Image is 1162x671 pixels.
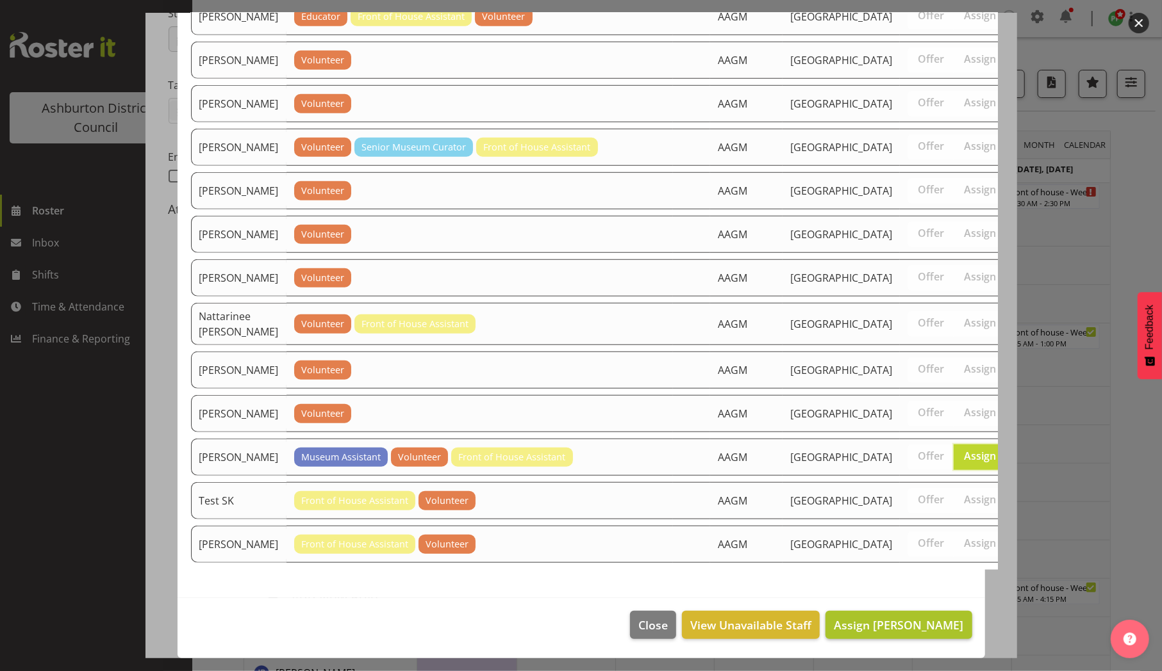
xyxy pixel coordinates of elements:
span: View Unavailable Staff [690,617,811,633]
span: AAGM [718,271,747,285]
span: AAGM [718,184,747,198]
span: AAGM [718,407,747,421]
span: Offer [918,362,944,375]
span: AAGM [718,537,747,551]
td: [PERSON_NAME] [191,216,286,253]
span: Assign [964,183,996,196]
span: AAGM [718,363,747,377]
span: Volunteer [301,184,344,198]
span: [GEOGRAPHIC_DATA] [790,53,892,67]
span: Close [638,617,668,633]
span: Volunteer [482,10,525,24]
span: Offer [918,316,944,329]
button: Feedback - Show survey [1138,292,1162,379]
span: AAGM [718,227,747,241]
span: Assign [964,537,996,549]
span: Senior Museum Curator [361,140,466,154]
span: [GEOGRAPHIC_DATA] [790,317,892,331]
span: Offer [918,183,944,196]
span: AAGM [718,10,747,24]
span: Assign [964,53,996,65]
span: Feedback [1144,305,1156,350]
span: Offer [918,227,944,239]
span: Offer [918,140,944,152]
td: [PERSON_NAME] [191,129,286,166]
span: Front of House Assistant [483,140,590,154]
span: Assign [964,140,996,152]
span: Offer [918,493,944,506]
span: [GEOGRAPHIC_DATA] [790,10,892,24]
td: [PERSON_NAME] [191,352,286,389]
span: Assign [964,96,996,109]
span: Offer [918,96,944,109]
span: Volunteer [426,494,469,508]
span: [GEOGRAPHIC_DATA] [790,407,892,421]
span: Volunteer [301,140,344,154]
span: Front of House Assistant [458,450,565,464]
span: Educator [301,10,340,24]
span: Volunteer [426,537,469,551]
span: AAGM [718,140,747,154]
td: Nattarinee [PERSON_NAME] [191,303,286,345]
span: AAGM [718,97,747,111]
span: Front of House Assistant [361,317,469,331]
span: Assign [964,362,996,375]
span: Offer [918,9,944,22]
td: [PERSON_NAME] [191,259,286,296]
span: Assign [964,9,996,22]
span: AAGM [718,494,747,508]
td: [PERSON_NAME] [191,526,286,563]
span: Assign [PERSON_NAME] [834,617,963,633]
span: [GEOGRAPHIC_DATA] [790,227,892,241]
span: [GEOGRAPHIC_DATA] [790,140,892,154]
span: AAGM [718,450,747,464]
span: Volunteer [301,271,344,285]
td: [PERSON_NAME] [191,395,286,432]
span: Front of House Assistant [358,10,465,24]
td: [PERSON_NAME] [191,42,286,79]
span: AAGM [718,53,747,67]
span: Offer [918,53,944,65]
span: Volunteer [301,407,344,421]
span: Offer [918,406,944,419]
span: AAGM [718,317,747,331]
span: Front of House Assistant [301,494,408,508]
td: Test SK [191,482,286,519]
span: Offer [918,270,944,283]
td: [PERSON_NAME] [191,172,286,209]
span: Assign [964,227,996,239]
span: [GEOGRAPHIC_DATA] [790,537,892,551]
span: Offer [918,537,944,549]
span: [GEOGRAPHIC_DATA] [790,494,892,508]
span: Assign [964,449,996,462]
span: Volunteer [301,317,344,331]
span: Front of House Assistant [301,537,408,551]
span: [GEOGRAPHIC_DATA] [790,271,892,285]
span: Assign [964,406,996,419]
span: Volunteer [301,53,344,67]
td: [PERSON_NAME] [191,85,286,122]
span: [GEOGRAPHIC_DATA] [790,450,892,464]
span: Volunteer [301,227,344,241]
span: Offer [918,449,944,462]
button: View Unavailable Staff [682,611,820,639]
span: [GEOGRAPHIC_DATA] [790,184,892,198]
img: help-xxl-2.png [1124,633,1136,645]
td: [PERSON_NAME] [191,439,286,476]
button: Close [630,611,676,639]
span: Volunteer [301,97,344,111]
span: Assign [964,270,996,283]
span: Volunteer [301,363,344,377]
span: Museum Assistant [301,450,381,464]
span: Assign [964,493,996,506]
button: Assign [PERSON_NAME] [826,611,972,639]
span: Volunteer [398,450,441,464]
span: Assign [964,316,996,329]
span: [GEOGRAPHIC_DATA] [790,363,892,377]
span: [GEOGRAPHIC_DATA] [790,97,892,111]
